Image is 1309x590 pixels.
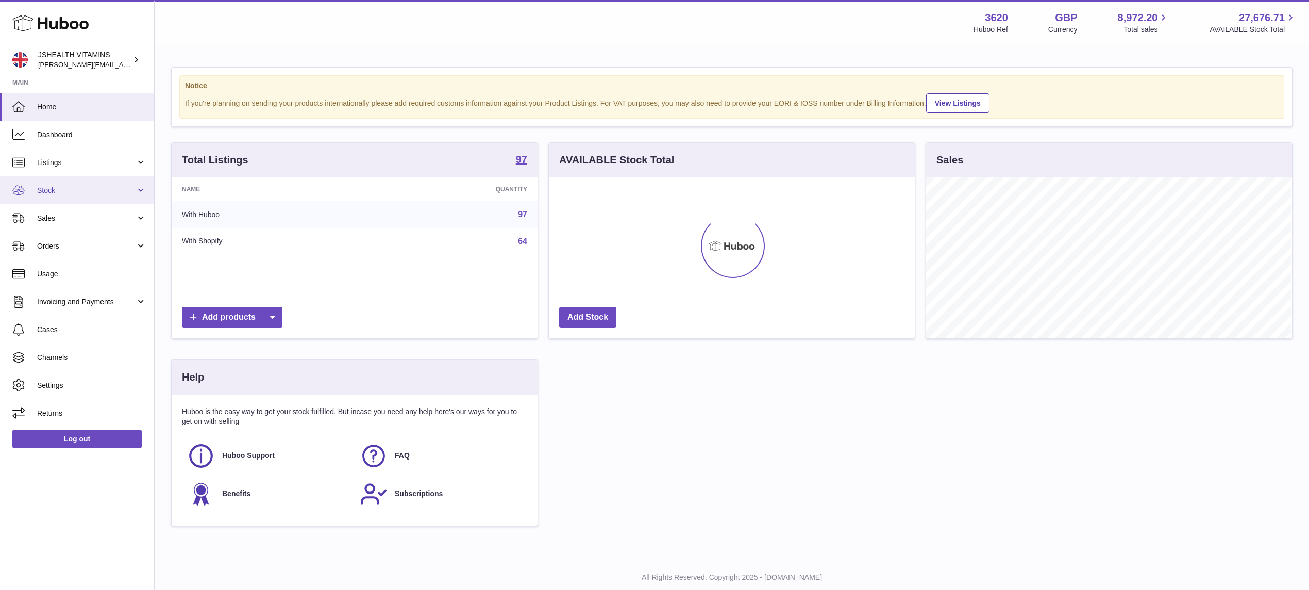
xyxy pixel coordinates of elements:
[974,25,1008,35] div: Huboo Ref
[182,153,248,167] h3: Total Listings
[360,442,522,470] a: FAQ
[1123,25,1169,35] span: Total sales
[12,430,142,448] a: Log out
[360,480,522,508] a: Subscriptions
[985,11,1008,25] strong: 3620
[516,154,527,165] strong: 97
[37,325,146,335] span: Cases
[926,93,989,113] a: View Listings
[187,480,349,508] a: Benefits
[1210,11,1297,35] a: 27,676.71 AVAILABLE Stock Total
[187,442,349,470] a: Huboo Support
[185,92,1279,113] div: If you're planning on sending your products internationally please add required customs informati...
[559,153,674,167] h3: AVAILABLE Stock Total
[37,269,146,279] span: Usage
[172,228,369,255] td: With Shopify
[1239,11,1285,25] span: 27,676.71
[38,60,207,69] span: [PERSON_NAME][EMAIL_ADDRESS][DOMAIN_NAME]
[936,153,963,167] h3: Sales
[37,186,136,195] span: Stock
[37,158,136,168] span: Listings
[172,177,369,201] th: Name
[12,52,28,68] img: francesca@jshealthvitamins.com
[185,81,1279,91] strong: Notice
[1055,11,1077,25] strong: GBP
[1048,25,1078,35] div: Currency
[559,307,616,328] a: Add Stock
[163,572,1301,582] p: All Rights Reserved. Copyright 2025 - [DOMAIN_NAME]
[37,381,146,390] span: Settings
[369,177,538,201] th: Quantity
[395,489,443,499] span: Subscriptions
[222,451,275,461] span: Huboo Support
[182,407,527,427] p: Huboo is the easy way to get your stock fulfilled. But incase you need any help here's our ways f...
[37,102,146,112] span: Home
[182,307,282,328] a: Add products
[37,353,146,363] span: Channels
[37,214,136,223] span: Sales
[518,237,527,245] a: 64
[395,451,410,461] span: FAQ
[516,154,527,167] a: 97
[37,241,136,251] span: Orders
[518,210,527,219] a: 97
[37,297,136,307] span: Invoicing and Payments
[1210,25,1297,35] span: AVAILABLE Stock Total
[222,489,250,499] span: Benefits
[1118,11,1158,25] span: 8,972.20
[172,201,369,228] td: With Huboo
[182,370,204,384] h3: Help
[37,130,146,140] span: Dashboard
[1118,11,1170,35] a: 8,972.20 Total sales
[37,408,146,418] span: Returns
[38,50,131,70] div: JSHEALTH VITAMINS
